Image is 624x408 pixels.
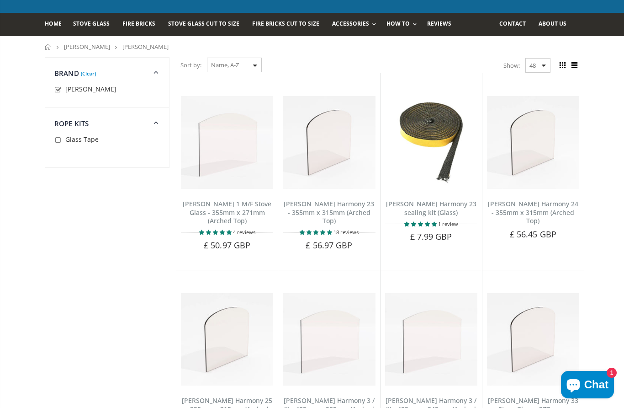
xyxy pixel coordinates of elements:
a: [PERSON_NAME] [64,43,110,51]
inbox-online-store-chat: Shopify online store chat [558,371,617,401]
img: Nestor Martin Harmony 43 sealing kit (Glass) [385,96,477,188]
span: Fire Bricks [122,20,155,27]
span: £ 56.97 GBP [306,240,352,251]
span: Glass Tape [65,135,99,144]
a: Stove Glass Cut To Size [168,13,246,36]
img: Nestor Martin Harmony 33 stove glass [487,293,579,386]
span: Show: [503,58,520,73]
span: Home [45,20,62,27]
span: 18 reviews [333,229,359,236]
img: Nestor Martin Harmony 25 arched top stove glass [181,293,273,386]
span: Reviews [427,20,451,27]
span: Contact [499,20,526,27]
span: Sort by: [180,57,201,73]
img: Nestor Harmony 1 M/F arched top stove glass [181,96,273,188]
span: Stove Glass Cut To Size [168,20,239,27]
a: [PERSON_NAME] Harmony 23 sealing kit (Glass) [386,199,476,217]
span: 4.94 stars [300,229,333,236]
span: [PERSON_NAME] [122,43,169,51]
a: About us [539,13,573,36]
span: Brand [54,69,79,78]
span: Accessories [332,20,369,27]
span: Rope Kits [54,119,89,128]
a: (Clear) [81,72,96,75]
a: Reviews [427,13,458,36]
span: About us [539,20,566,27]
img: Nestor Martin Harmony 3 arched top stove glass [385,293,477,386]
a: [PERSON_NAME] Harmony 23 - 355mm x 315mm (Arched Top) [284,199,374,225]
a: Fire Bricks [122,13,162,36]
img: Nestor Martin Harmony 3 / III (shaped) - 485mm x 285mm [283,293,375,386]
img: Nestor Martin Harmony 24 arched top stove glass [487,96,579,188]
span: £ 7.99 GBP [410,231,452,242]
span: £ 56.45 GBP [510,229,556,240]
span: How To [386,20,410,27]
a: Stove Glass [73,13,116,36]
a: [PERSON_NAME] 1 M/F Stove Glass - 355mm x 271mm (Arched Top) [183,199,271,225]
a: Fire Bricks Cut To Size [252,13,326,36]
span: Fire Bricks Cut To Size [252,20,319,27]
span: Grid view [557,60,567,70]
span: [PERSON_NAME] [65,85,116,93]
a: [PERSON_NAME] Harmony 24 - 355mm x 315mm (Arched Top) [488,199,578,225]
span: Stove Glass [73,20,110,27]
span: 4.75 stars [199,229,233,236]
span: 1 review [438,220,458,227]
span: List view [569,60,579,70]
a: Home [45,44,52,50]
a: Accessories [332,13,381,36]
a: Contact [499,13,533,36]
a: Home [45,13,69,36]
span: 4 reviews [233,229,255,236]
img: Nestor Martin Harmony 23 replacement stove glass [283,96,375,188]
span: £ 50.97 GBP [204,240,250,251]
a: How To [386,13,421,36]
span: 5.00 stars [404,220,438,227]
